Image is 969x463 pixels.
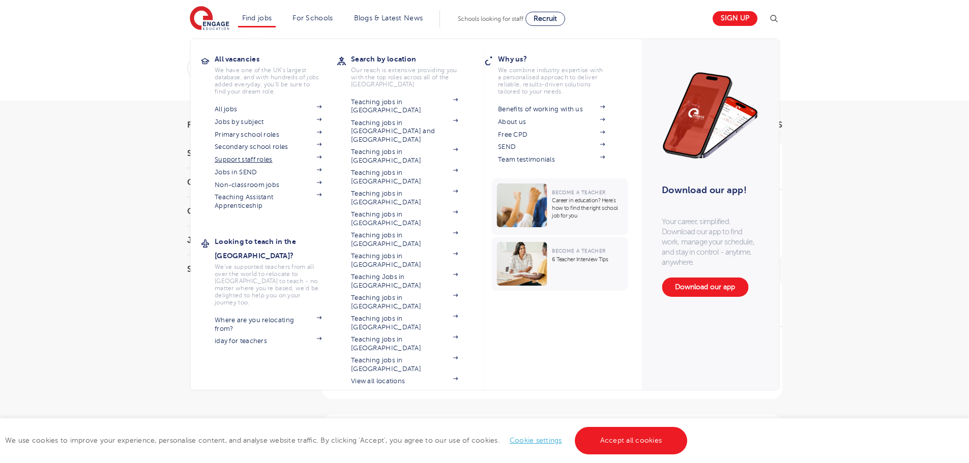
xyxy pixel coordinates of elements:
a: About us [498,118,605,126]
h3: Sector [187,265,299,273]
a: View all locations [351,377,458,385]
a: Sign up [713,11,757,26]
a: Search by locationOur reach is extensive providing you with the top roles across all of the [GEOG... [351,52,473,88]
a: Teaching jobs in [GEOGRAPHIC_DATA] [351,231,458,248]
a: Jobs in SEND [215,168,321,176]
p: We have one of the UK's largest database. and with hundreds of jobs added everyday. you'll be sur... [215,67,321,95]
a: Teaching jobs in [GEOGRAPHIC_DATA] and [GEOGRAPHIC_DATA] [351,119,458,144]
p: We've supported teachers from all over the world to relocate to [GEOGRAPHIC_DATA] to teach - no m... [215,263,321,306]
a: Teaching jobs in [GEOGRAPHIC_DATA] [351,169,458,186]
p: 6 Teacher Interview Tips [552,256,623,263]
a: Teaching jobs in [GEOGRAPHIC_DATA] [351,294,458,311]
h3: Start Date [187,149,299,158]
a: Teaching jobs in [GEOGRAPHIC_DATA] [351,190,458,206]
a: Blogs & Latest News [354,14,423,22]
p: Your career, simplified. Download our app to find work, manage your schedule, and stay in control... [662,217,758,267]
a: All jobs [215,105,321,113]
a: Teaching jobs in [GEOGRAPHIC_DATA] [351,315,458,331]
a: Why us?We combine industry expertise with a personalised approach to deliver reliable, results-dr... [498,52,620,95]
a: Cookie settings [510,437,562,444]
h3: Job Type [187,236,299,244]
h3: Why us? [498,52,620,66]
p: We combine industry expertise with a personalised approach to deliver reliable, results-driven so... [498,67,605,95]
div: Submit [187,57,670,80]
span: We use cookies to improve your experience, personalise content, and analyse website traffic. By c... [5,437,690,444]
a: Secondary school roles [215,143,321,151]
a: Jobs by subject [215,118,321,126]
a: Looking to teach in the [GEOGRAPHIC_DATA]?We've supported teachers from all over the world to rel... [215,234,337,306]
a: Recruit [525,12,565,26]
a: Become a Teacher6 Teacher Interview Tips [491,237,630,291]
a: Become a TeacherCareer in education? Here’s how to find the right school job for you [491,178,630,235]
a: Teaching Jobs in [GEOGRAPHIC_DATA] [351,273,458,290]
a: Primary school roles [215,131,321,139]
a: Teaching jobs in [GEOGRAPHIC_DATA] [351,335,458,352]
a: Teaching jobs in [GEOGRAPHIC_DATA] [351,210,458,227]
a: Accept all cookies [575,427,688,454]
a: Teaching jobs in [GEOGRAPHIC_DATA] [351,356,458,373]
a: Free CPD [498,131,605,139]
a: Where are you relocating from? [215,316,321,333]
span: Become a Teacher [552,248,605,254]
span: Recruit [534,15,557,22]
span: Become a Teacher [552,190,605,195]
h3: Search by location [351,52,473,66]
h3: Download our app! [662,179,754,201]
h3: City [187,207,299,215]
h3: County [187,178,299,187]
h3: All vacancies [215,52,337,66]
p: Our reach is extensive providing you with the top roles across all of the [GEOGRAPHIC_DATA] [351,67,458,88]
a: Teaching jobs in [GEOGRAPHIC_DATA] [351,252,458,269]
a: All vacanciesWe have one of the UK's largest database. and with hundreds of jobs added everyday. ... [215,52,337,95]
a: For Schools [292,14,333,22]
a: Benefits of working with us [498,105,605,113]
a: Teaching jobs in [GEOGRAPHIC_DATA] [351,148,458,165]
a: Team testimonials [498,156,605,164]
p: Career in education? Here’s how to find the right school job for you [552,197,623,220]
a: Teaching Assistant Apprenticeship [215,193,321,210]
span: Filters [187,121,218,129]
a: Find jobs [242,14,272,22]
a: Support staff roles [215,156,321,164]
a: Download our app [662,277,748,297]
a: SEND [498,143,605,151]
a: iday for teachers [215,337,321,345]
a: Non-classroom jobs [215,181,321,189]
h3: Looking to teach in the [GEOGRAPHIC_DATA]? [215,234,337,263]
img: Engage Education [190,6,229,32]
a: Teaching jobs in [GEOGRAPHIC_DATA] [351,98,458,115]
span: Schools looking for staff [458,15,523,22]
